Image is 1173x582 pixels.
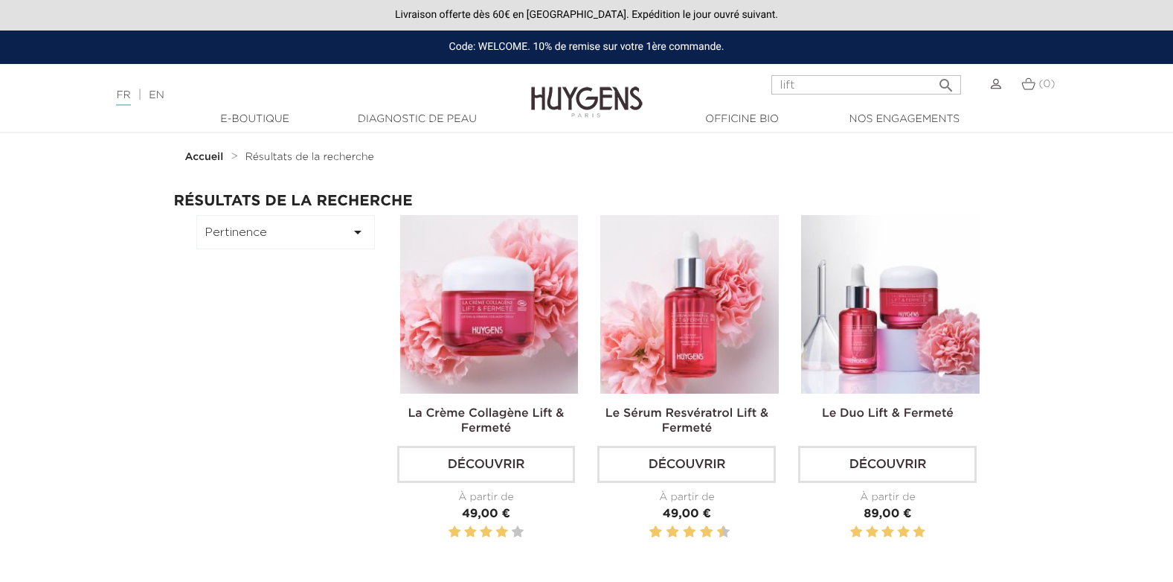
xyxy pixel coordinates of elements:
[850,523,862,542] label: 1
[495,523,507,542] label: 4
[597,490,776,505] div: À partir de
[597,446,776,483] a: Découvrir
[663,523,666,542] label: 3
[480,523,492,542] label: 3
[798,446,977,483] a: Découvrir
[697,523,699,542] label: 7
[174,193,1000,209] h2: Résultats de la recherche
[646,523,649,542] label: 1
[349,223,367,241] i: 
[181,112,330,127] a: E-Boutique
[866,523,878,542] label: 2
[681,523,683,542] label: 5
[720,523,727,542] label: 10
[703,523,710,542] label: 8
[933,71,960,91] button: 
[669,523,676,542] label: 4
[822,408,954,420] a: Le Duo Lift & Fermeté
[652,523,660,542] label: 2
[801,215,980,394] img: Le Duo Lift & Fermeté
[605,408,768,435] a: Le Sérum Resvératrol Lift & Fermeté
[400,215,579,394] img: La Crème Collagène Lift & Fermeté
[686,523,693,542] label: 6
[897,523,909,542] label: 4
[881,523,893,542] label: 3
[196,215,375,249] button: Pertinence
[185,151,227,163] a: Accueil
[343,112,492,127] a: Diagnostic de peau
[913,523,925,542] label: 5
[798,490,977,505] div: À partir de
[512,523,524,542] label: 5
[864,508,911,520] span: 89,00 €
[449,523,460,542] label: 1
[185,152,224,162] strong: Accueil
[462,508,510,520] span: 49,00 €
[663,508,711,520] span: 49,00 €
[116,90,130,106] a: FR
[600,215,779,394] img: Le Sérum Resvératrol Lift & Fermeté
[245,152,374,162] span: Résultats de la recherche
[464,523,476,542] label: 2
[668,112,817,127] a: Officine Bio
[1039,79,1055,89] span: (0)
[408,408,564,435] a: La Crème Collagène Lift & Fermeté
[771,75,961,95] input: Rechercher
[830,112,979,127] a: Nos engagements
[531,63,643,120] img: Huygens
[149,90,164,100] a: EN
[109,86,478,104] div: |
[397,446,576,483] a: Découvrir
[245,151,374,163] a: Résultats de la recherche
[937,72,955,90] i: 
[397,490,576,505] div: À partir de
[714,523,716,542] label: 9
